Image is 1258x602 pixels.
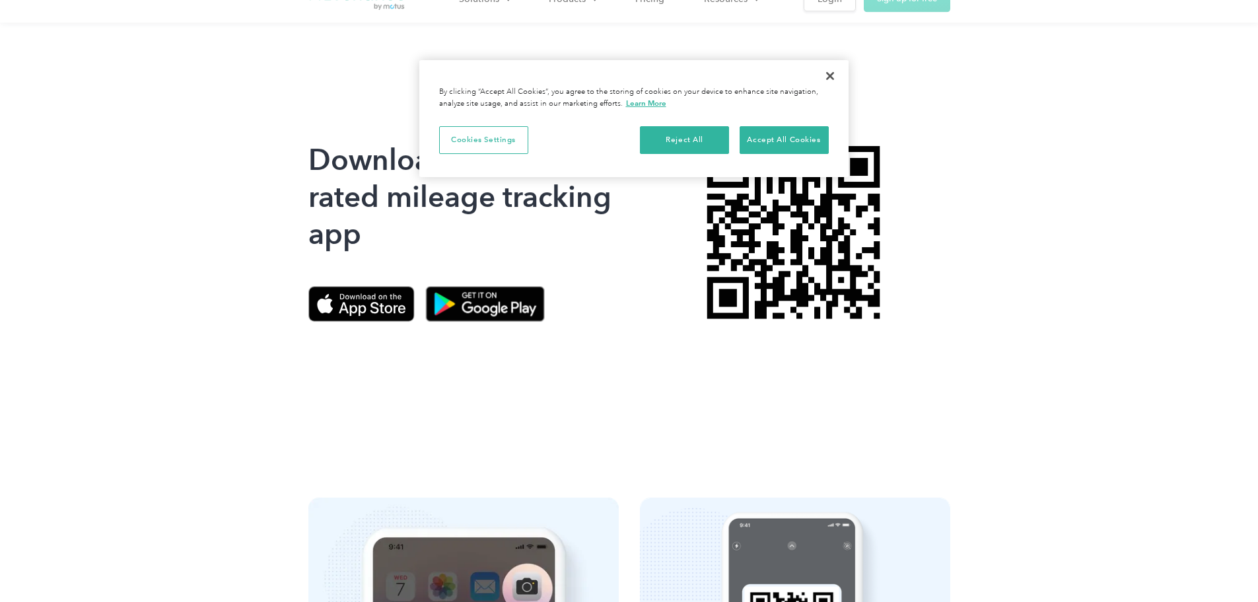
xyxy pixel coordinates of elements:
[439,126,528,154] button: Cookies Settings
[816,61,845,91] button: Close
[740,126,829,154] button: Accept All Cookies
[419,60,849,177] div: Cookie banner
[640,126,729,154] button: Reject All
[626,98,666,108] a: More information about your privacy, opens in a new tab
[439,87,829,110] div: By clicking “Accept All Cookies”, you agree to the storing of cookies on your device to enhance s...
[419,60,849,177] div: Privacy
